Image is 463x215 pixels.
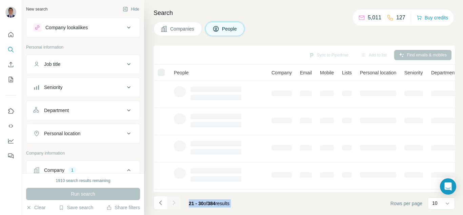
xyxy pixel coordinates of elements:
button: Buy credits [417,13,448,22]
p: 5,011 [368,14,381,22]
img: Avatar [5,7,16,18]
button: My lists [5,73,16,86]
div: Company lookalikes [45,24,88,31]
button: Enrich CSV [5,58,16,71]
span: 21 - 30 [189,201,204,206]
button: Share filters [106,204,140,211]
div: Open Intercom Messenger [440,178,456,195]
h4: Search [154,8,455,18]
span: Email [300,69,312,76]
button: Job title [26,56,140,72]
button: Feedback [5,150,16,162]
p: Company information [26,150,140,156]
p: 10 [432,200,438,207]
span: Rows per page [390,200,422,207]
button: Company lookalikes [26,19,140,36]
button: Hide [118,4,144,14]
div: Personal location [44,130,80,137]
button: Navigate to previous page [154,196,167,210]
button: Seniority [26,79,140,95]
span: Department [431,69,456,76]
button: Use Surfe on LinkedIn [5,105,16,117]
span: Companies [170,25,195,32]
span: People [222,25,238,32]
button: Department [26,102,140,119]
p: 127 [396,14,405,22]
div: Company [44,167,64,174]
div: New search [26,6,47,12]
span: of [204,201,208,206]
span: Mobile [320,69,334,76]
button: Search [5,43,16,56]
button: Personal location [26,125,140,142]
button: Company1 [26,162,140,181]
span: People [174,69,189,76]
span: Company [271,69,292,76]
span: results [189,201,229,206]
div: Seniority [44,84,62,91]
p: Personal information [26,44,140,50]
button: Quick start [5,29,16,41]
button: Clear [26,204,45,211]
div: 1910 search results remaining [56,178,110,184]
div: Department [44,107,69,114]
span: Seniority [404,69,423,76]
span: 384 [207,201,215,206]
span: Lists [342,69,352,76]
button: Dashboard [5,135,16,147]
button: Save search [59,204,93,211]
span: Personal location [360,69,396,76]
div: Job title [44,61,60,68]
button: Use Surfe API [5,120,16,132]
div: 1 [68,167,76,173]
